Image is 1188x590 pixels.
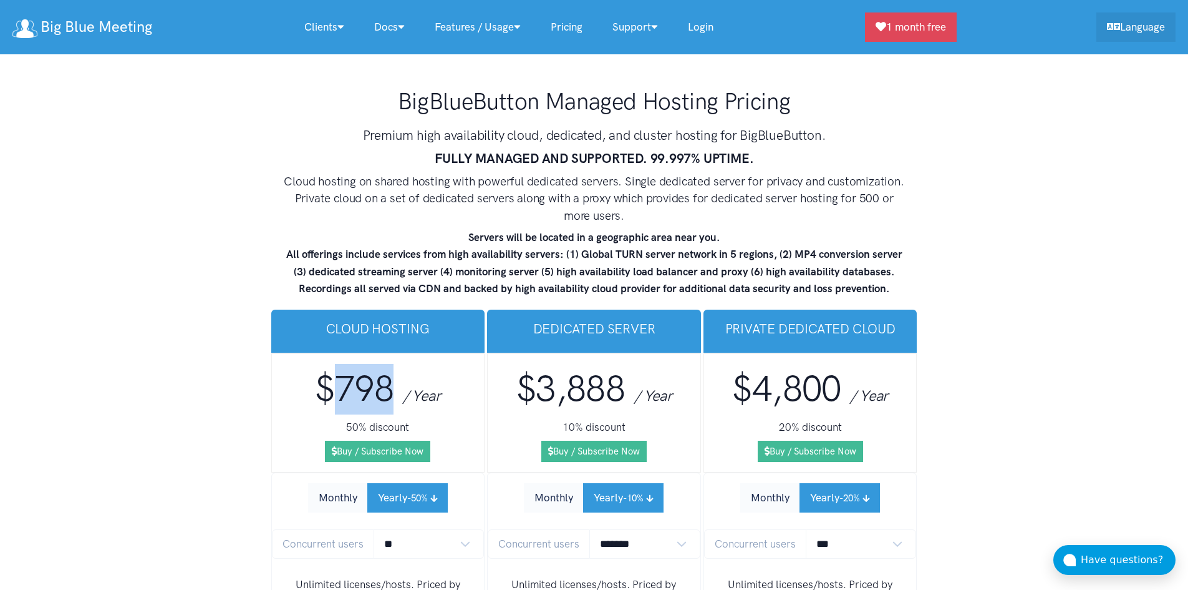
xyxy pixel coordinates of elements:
h3: Dedicated Server [497,320,691,338]
button: Monthly [308,483,368,513]
a: Login [673,14,728,41]
span: $798 [315,367,394,410]
h3: Premium high availability cloud, dedicated, and cluster hosting for BigBlueButton. [283,126,906,144]
button: Yearly-20% [799,483,880,513]
span: $3,888 [516,367,625,410]
a: Buy / Subscribe Now [758,441,863,462]
h5: 10% discount [498,420,690,436]
div: Subscription Period [524,483,664,513]
a: Support [597,14,673,41]
strong: FULLY MANAGED AND SUPPORTED. 99.997% UPTIME. [435,150,754,166]
span: Concurrent users [704,529,806,559]
h4: Cloud hosting on shared hosting with powerful dedicated servers. Single dedicated server for priv... [283,173,906,225]
a: Features / Usage [420,14,536,41]
div: Have questions? [1081,552,1176,568]
a: Pricing [536,14,597,41]
a: 1 month free [865,12,957,42]
h5: 20% discount [714,420,907,436]
button: Have questions? [1053,545,1176,575]
a: Buy / Subscribe Now [325,441,430,462]
h3: Private Dedicated Cloud [713,320,907,338]
a: Big Blue Meeting [12,14,152,41]
small: -20% [839,493,860,504]
span: / Year [634,386,672,405]
button: Monthly [524,483,584,513]
span: / Year [850,386,888,405]
span: Concurrent users [488,529,590,559]
h3: Cloud Hosting [281,320,475,338]
div: Subscription Period [308,483,448,513]
img: logo [12,19,37,38]
h1: BigBlueButton Managed Hosting Pricing [283,86,906,116]
a: Clients [289,14,359,41]
small: -10% [623,493,644,504]
span: $4,800 [732,367,841,410]
button: Yearly-10% [583,483,664,513]
strong: Servers will be located in a geographic area near you. All offerings include services from high a... [286,231,902,295]
a: Buy / Subscribe Now [541,441,647,462]
button: Yearly-50% [367,483,448,513]
div: Subscription Period [740,483,880,513]
h5: 50% discount [282,420,475,436]
span: Concurrent users [272,529,374,559]
button: Monthly [740,483,800,513]
a: Docs [359,14,420,41]
a: Language [1096,12,1176,42]
span: / Year [403,386,441,405]
small: -50% [407,493,428,504]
